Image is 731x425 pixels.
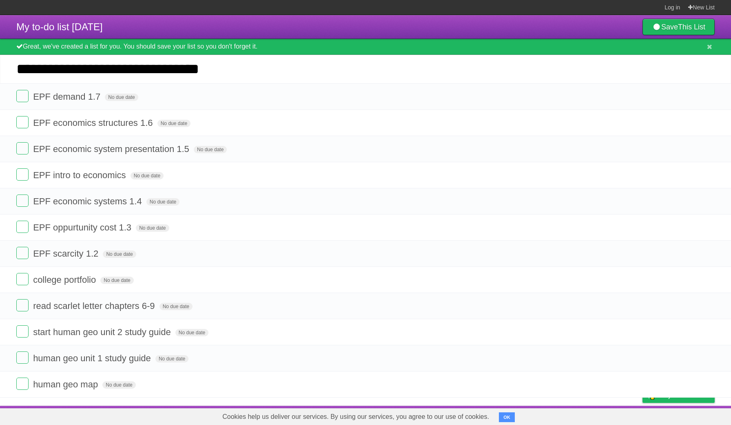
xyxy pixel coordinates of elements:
[16,142,29,154] label: Done
[33,353,153,363] span: human geo unit 1 study guide
[16,168,29,181] label: Done
[16,221,29,233] label: Done
[499,412,515,422] button: OK
[642,19,715,35] a: SaveThis List
[660,388,711,403] span: Buy me a coffee
[33,118,155,128] span: EPF economics structures 1.6
[604,408,622,423] a: Terms
[534,408,551,423] a: About
[16,21,103,32] span: My to-do list [DATE]
[131,172,164,179] span: No due date
[663,408,715,423] a: Suggest a feature
[33,248,100,259] span: EPF scarcity 1.2
[136,224,169,232] span: No due date
[33,92,102,102] span: EPF demand 1.7
[33,222,133,233] span: EPF oppurtunity cost 1.3
[194,146,227,153] span: No due date
[561,408,594,423] a: Developers
[175,329,208,336] span: No due date
[33,275,98,285] span: college portfolio
[16,273,29,285] label: Done
[16,299,29,311] label: Done
[16,378,29,390] label: Done
[16,247,29,259] label: Done
[214,409,497,425] span: Cookies help us deliver our services. By using our services, you agree to our use of cookies.
[105,94,138,101] span: No due date
[155,355,188,362] span: No due date
[33,196,144,206] span: EPF economic systems 1.4
[33,144,191,154] span: EPF economic system presentation 1.5
[102,381,135,389] span: No due date
[33,301,157,311] span: read scarlet letter chapters 6-9
[16,325,29,338] label: Done
[632,408,653,423] a: Privacy
[103,251,136,258] span: No due date
[159,303,193,310] span: No due date
[33,327,173,337] span: start human geo unit 2 study guide
[157,120,191,127] span: No due date
[678,23,705,31] b: This List
[146,198,179,206] span: No due date
[33,379,100,389] span: human geo map
[16,351,29,364] label: Done
[16,116,29,128] label: Done
[16,90,29,102] label: Done
[16,195,29,207] label: Done
[33,170,128,180] span: EPF intro to economics
[100,277,133,284] span: No due date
